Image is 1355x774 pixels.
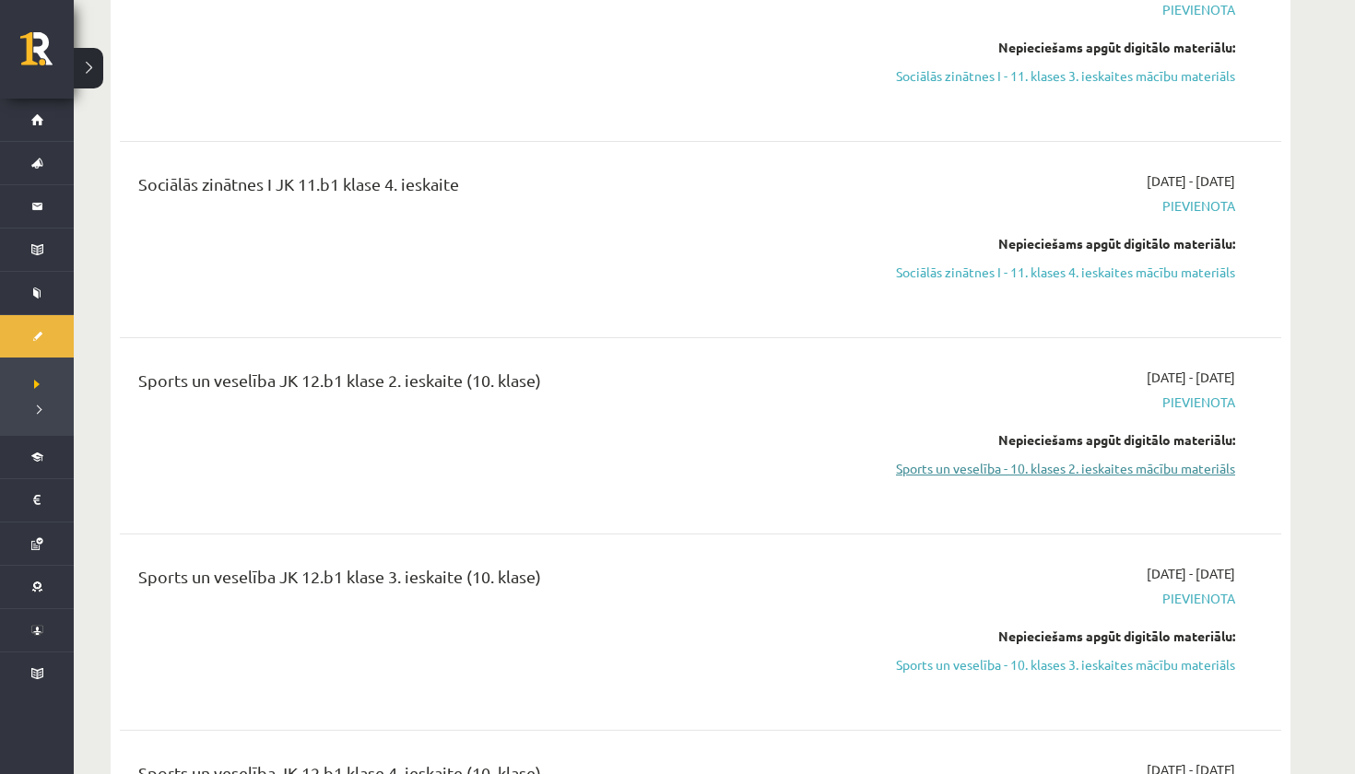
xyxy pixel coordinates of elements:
[1147,564,1235,583] span: [DATE] - [DATE]
[888,430,1235,450] div: Nepieciešams apgūt digitālo materiālu:
[888,263,1235,282] a: Sociālās zinātnes I - 11. klases 4. ieskaites mācību materiāls
[888,627,1235,646] div: Nepieciešams apgūt digitālo materiālu:
[888,393,1235,412] span: Pievienota
[138,171,860,205] div: Sociālās zinātnes I JK 11.b1 klase 4. ieskaite
[1147,171,1235,191] span: [DATE] - [DATE]
[888,234,1235,253] div: Nepieciešams apgūt digitālo materiālu:
[888,38,1235,57] div: Nepieciešams apgūt digitālo materiālu:
[888,459,1235,478] a: Sports un veselība - 10. klases 2. ieskaites mācību materiāls
[888,655,1235,674] a: Sports un veselība - 10. klases 3. ieskaites mācību materiāls
[888,589,1235,608] span: Pievienota
[20,32,74,78] a: Rīgas 1. Tālmācības vidusskola
[1147,368,1235,387] span: [DATE] - [DATE]
[888,66,1235,86] a: Sociālās zinātnes I - 11. klases 3. ieskaites mācību materiāls
[138,564,860,598] div: Sports un veselība JK 12.b1 klase 3. ieskaite (10. klase)
[138,368,860,402] div: Sports un veselība JK 12.b1 klase 2. ieskaite (10. klase)
[888,196,1235,216] span: Pievienota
